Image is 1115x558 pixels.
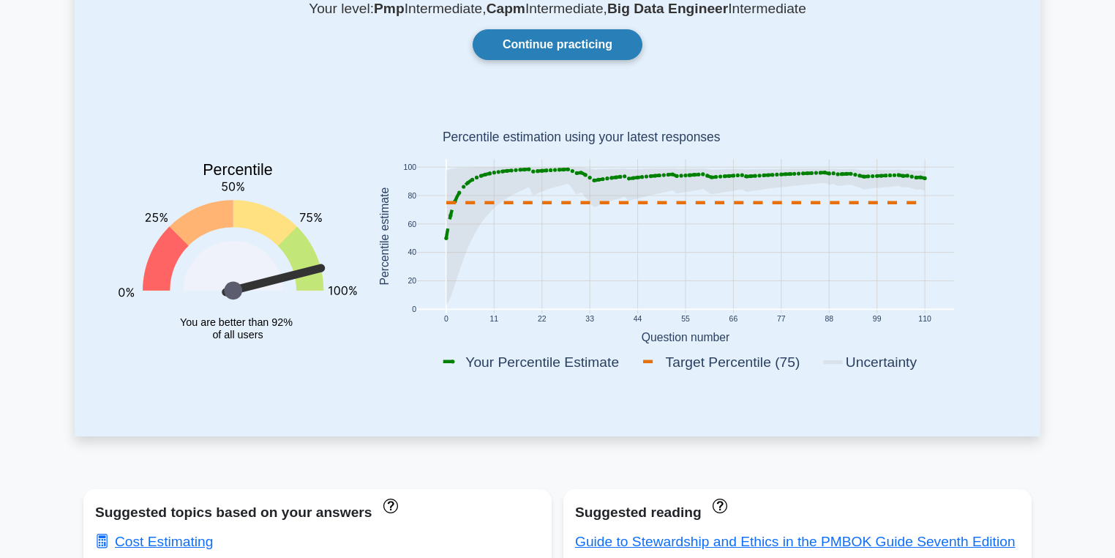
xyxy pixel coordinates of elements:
[681,316,690,324] text: 55
[575,534,1015,549] a: Guide to Stewardship and Ethics in the PMBOK Guide Seventh Edition
[404,163,417,171] text: 100
[634,316,642,324] text: 44
[729,316,738,324] text: 66
[412,306,416,314] text: 0
[443,130,721,145] text: Percentile estimation using your latest responses
[538,316,547,324] text: 22
[95,534,213,549] a: Cost Estimating
[873,316,882,324] text: 99
[180,316,293,328] tspan: You are better than 92%
[473,29,642,60] a: Continue practicing
[212,329,263,341] tspan: of all users
[408,249,416,257] text: 40
[607,1,728,16] b: Big Data Engineer
[585,316,594,324] text: 33
[444,316,448,324] text: 0
[378,187,391,286] text: Percentile estimate
[95,501,540,524] div: Suggested topics based on your answers
[374,1,405,16] b: Pmp
[709,497,727,513] a: These concepts have been answered less than 50% correct. The guides disapear when you answer ques...
[575,501,1020,524] div: Suggested reading
[489,316,498,324] text: 11
[487,1,525,16] b: Capm
[408,192,416,200] text: 80
[825,316,833,324] text: 88
[380,497,398,513] a: These topics have been answered less than 50% correct. Topics disapear when you answer questions ...
[918,316,931,324] text: 110
[203,162,273,179] text: Percentile
[777,316,786,324] text: 77
[408,278,416,286] text: 20
[408,220,416,228] text: 60
[642,331,730,343] text: Question number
